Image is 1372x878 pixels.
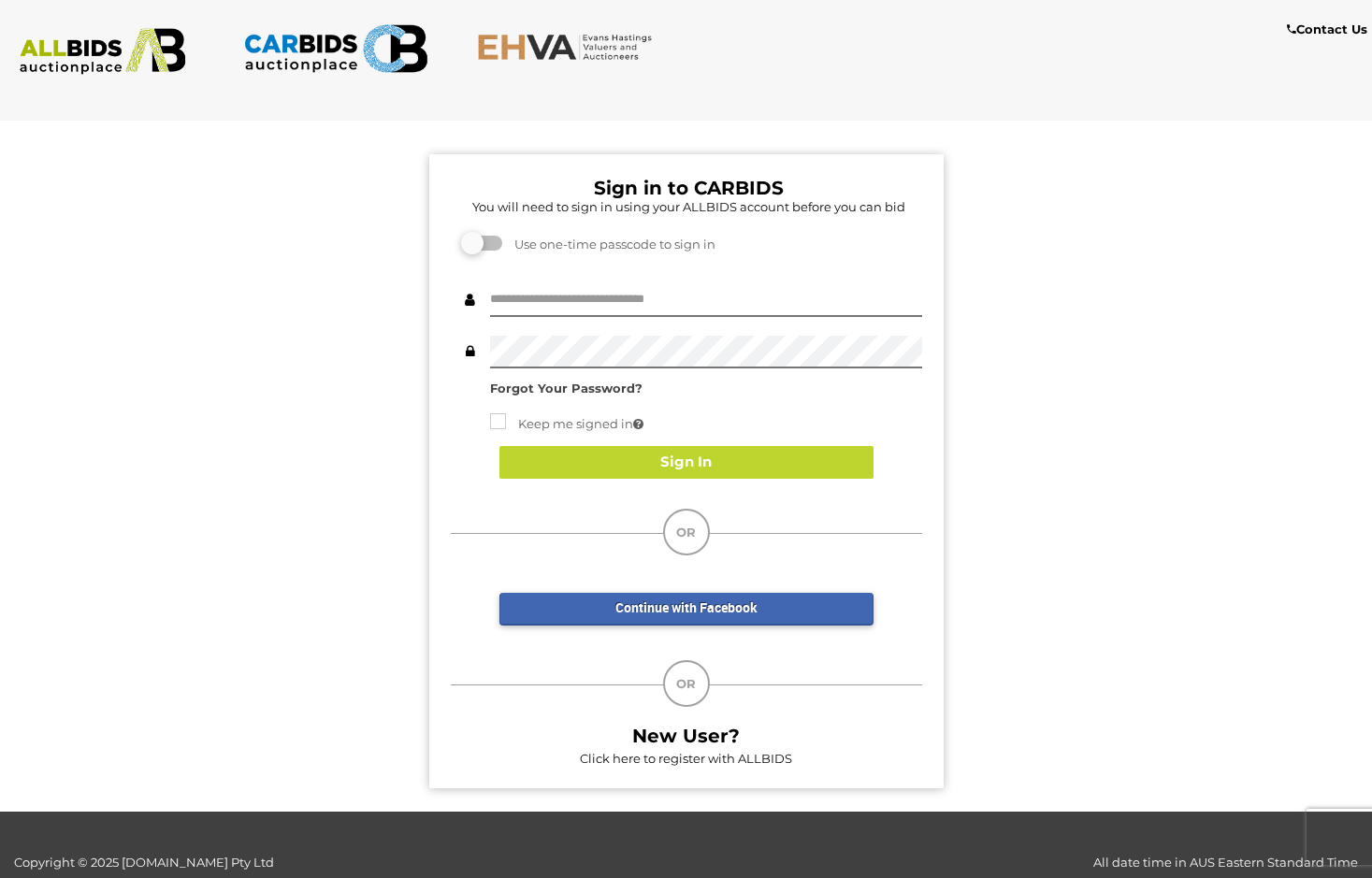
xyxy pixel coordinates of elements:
a: Forgot Your Password? [490,381,643,396]
div: OR [663,509,710,555]
b: Contact Us [1287,22,1367,36]
a: Contact Us [1287,19,1372,40]
b: Sign in to CARBIDS [594,177,784,199]
b: New User? [632,725,740,747]
span: Use one-time passcode to sign in [505,237,715,252]
img: ALLBIDS.com.au [10,28,195,75]
a: Click here to register with ALLBIDS [580,751,792,766]
img: EHVA.com.au [477,33,662,61]
a: Continue with Facebook [499,593,874,626]
label: Keep me signed in [490,413,643,435]
h5: You will need to sign in using your ALLBIDS account before you can bid [455,200,922,213]
div: OR [663,660,710,707]
img: CARBIDS.com.au [243,19,428,79]
button: Sign In [499,446,874,479]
